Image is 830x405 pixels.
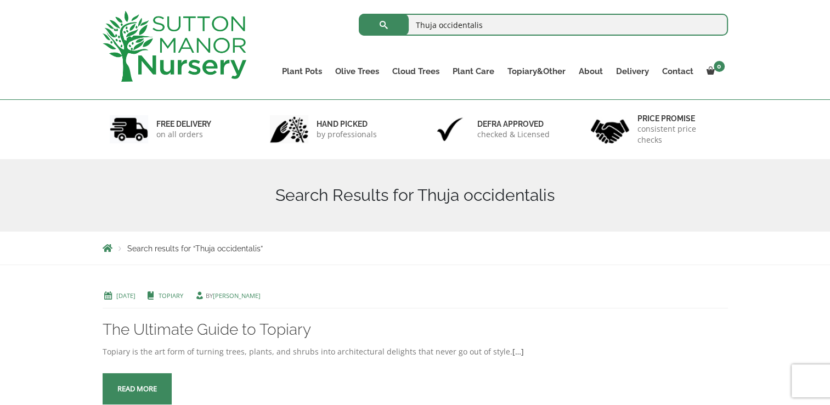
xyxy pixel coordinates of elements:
[156,119,211,129] h6: FREE DELIVERY
[477,119,550,129] h6: Defra approved
[317,119,377,129] h6: hand picked
[103,345,728,358] div: Topiary is the art form of turning trees, plants, and shrubs into architectural delights that nev...
[159,291,183,300] a: Topiary
[103,185,728,205] h1: Search Results for Thuja occidentalis
[359,14,728,36] input: Search...
[270,115,308,143] img: 2.jpg
[156,129,211,140] p: on all orders
[103,244,728,252] nav: Breadcrumbs
[637,123,721,145] p: consistent price checks
[656,64,700,79] a: Contact
[116,291,135,300] a: [DATE]
[213,291,261,300] a: [PERSON_NAME]
[317,129,377,140] p: by professionals
[446,64,501,79] a: Plant Care
[714,61,725,72] span: 0
[700,64,728,79] a: 0
[512,346,524,357] a: […]
[110,115,148,143] img: 1.jpg
[386,64,446,79] a: Cloud Trees
[194,291,261,300] span: by
[591,113,629,146] img: 4.jpg
[329,64,386,79] a: Olive Trees
[609,64,656,79] a: Delivery
[572,64,609,79] a: About
[127,244,263,253] span: Search results for “Thuja occidentalis”
[103,320,311,339] a: The Ultimate Guide to Topiary
[477,129,550,140] p: checked & Licensed
[103,373,172,404] a: Read more
[637,114,721,123] h6: Price promise
[501,64,572,79] a: Topiary&Other
[275,64,329,79] a: Plant Pots
[103,11,246,82] img: logo
[431,115,469,143] img: 3.jpg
